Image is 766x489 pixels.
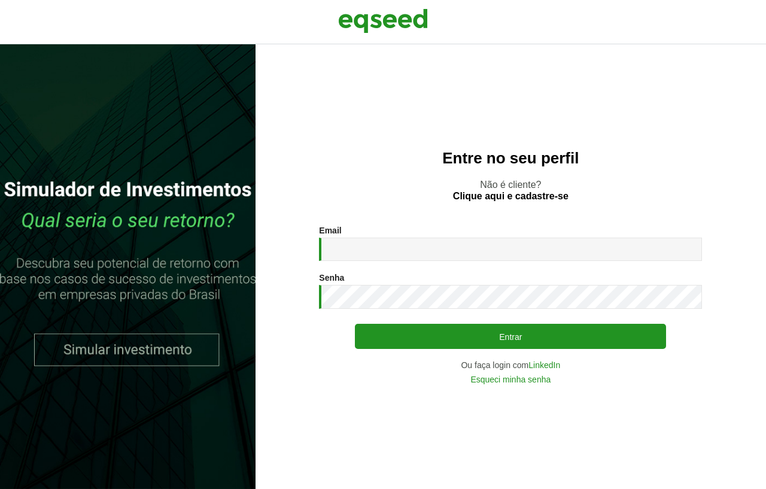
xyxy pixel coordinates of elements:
div: Ou faça login com [319,361,702,369]
button: Entrar [355,324,666,349]
a: LinkedIn [528,361,560,369]
a: Esqueci minha senha [470,375,551,384]
label: Email [319,226,341,235]
p: Não é cliente? [279,179,742,202]
a: Clique aqui e cadastre-se [453,192,569,201]
img: EqSeed Logo [338,6,428,36]
label: Senha [319,274,344,282]
h2: Entre no seu perfil [279,150,742,167]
